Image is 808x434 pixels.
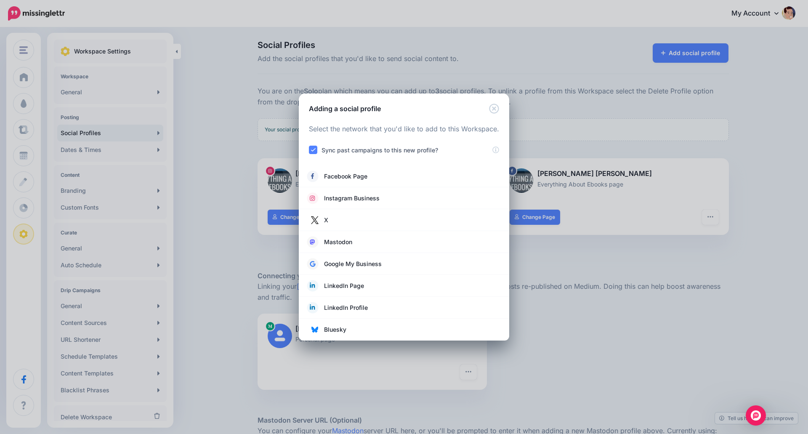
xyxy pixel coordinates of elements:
[309,124,499,135] p: Select the network that you'd like to add to this Workspace.
[322,145,438,155] label: Sync past campaigns to this new profile?
[307,214,501,226] a: X
[307,258,501,270] a: Google My Business
[489,104,499,114] button: Close
[308,213,322,227] img: twitter.jpg
[307,170,501,182] a: Facebook Page
[324,193,380,203] span: Instagram Business
[324,259,382,269] span: Google My Business
[307,236,501,248] a: Mastodon
[324,237,352,247] span: Mastodon
[324,171,367,181] span: Facebook Page
[307,302,501,314] a: LinkedIn Profile
[309,104,381,114] h5: Adding a social profile
[324,281,364,291] span: LinkedIn Page
[307,192,501,204] a: Instagram Business
[324,325,346,335] span: Bluesky
[307,280,501,292] a: LinkedIn Page
[746,405,766,426] div: Open Intercom Messenger
[324,215,328,225] span: X
[324,303,368,313] span: LinkedIn Profile
[311,326,318,333] img: bluesky.png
